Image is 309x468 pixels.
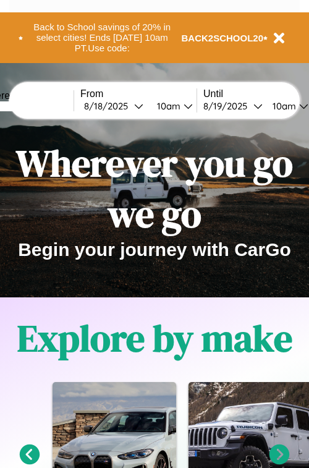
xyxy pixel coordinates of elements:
b: BACK2SCHOOL20 [182,33,264,43]
button: 8/18/2025 [80,100,147,113]
div: 8 / 19 / 2025 [203,100,253,112]
button: Back to School savings of 20% in select cities! Ends [DATE] 10am PT.Use code: [23,19,182,57]
div: 10am [151,100,184,112]
button: 10am [147,100,197,113]
div: 8 / 18 / 2025 [84,100,134,112]
div: 10am [266,100,299,112]
label: From [80,88,197,100]
h1: Explore by make [17,313,292,364]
